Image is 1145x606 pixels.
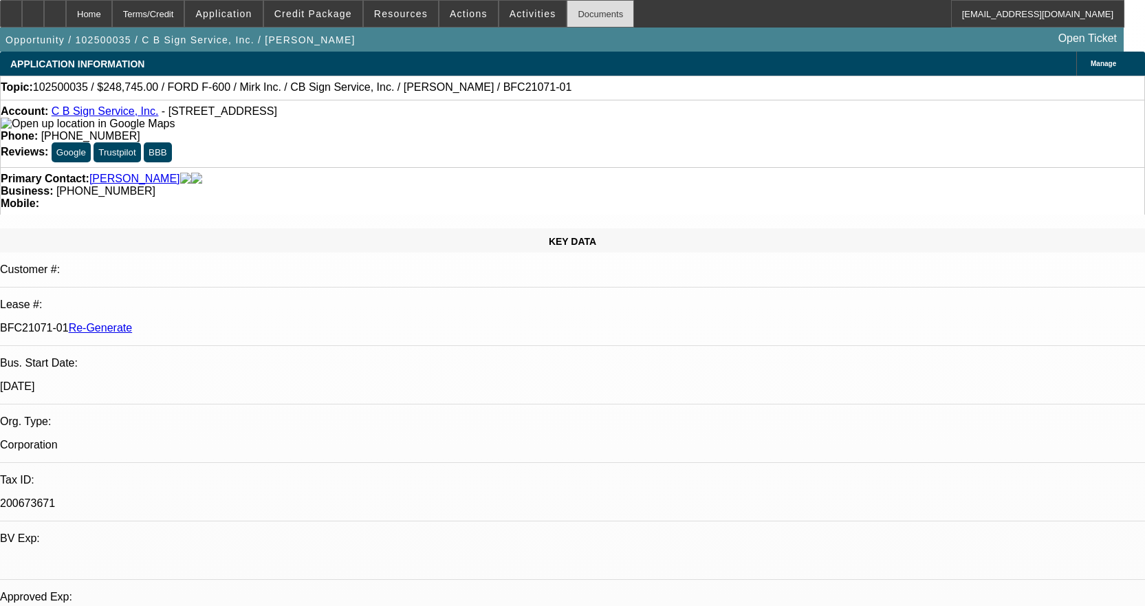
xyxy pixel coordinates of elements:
[510,8,556,19] span: Activities
[191,173,202,185] img: linkedin-icon.png
[69,322,133,334] a: Re-Generate
[450,8,488,19] span: Actions
[1,173,89,185] strong: Primary Contact:
[52,142,91,162] button: Google
[1,118,175,130] img: Open up location in Google Maps
[185,1,262,27] button: Application
[56,185,155,197] span: [PHONE_NUMBER]
[439,1,498,27] button: Actions
[1,118,175,129] a: View Google Maps
[1,81,33,94] strong: Topic:
[264,1,362,27] button: Credit Package
[1,185,53,197] strong: Business:
[162,105,277,117] span: - [STREET_ADDRESS]
[499,1,567,27] button: Activities
[1053,27,1122,50] a: Open Ticket
[1,105,48,117] strong: Account:
[33,81,571,94] span: 102500035 / $248,745.00 / FORD F-600 / Mirk Inc. / CB Sign Service, Inc. / [PERSON_NAME] / BFC210...
[364,1,438,27] button: Resources
[89,173,180,185] a: [PERSON_NAME]
[144,142,172,162] button: BBB
[1,146,48,158] strong: Reviews:
[41,130,140,142] span: [PHONE_NUMBER]
[6,34,356,45] span: Opportunity / 102500035 / C B Sign Service, Inc. / [PERSON_NAME]
[274,8,352,19] span: Credit Package
[94,142,140,162] button: Trustpilot
[180,173,191,185] img: facebook-icon.png
[1091,60,1116,67] span: Manage
[195,8,252,19] span: Application
[1,130,38,142] strong: Phone:
[374,8,428,19] span: Resources
[1,197,39,209] strong: Mobile:
[10,58,144,69] span: APPLICATION INFORMATION
[52,105,159,117] a: C B Sign Service, Inc.
[549,236,596,247] span: KEY DATA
